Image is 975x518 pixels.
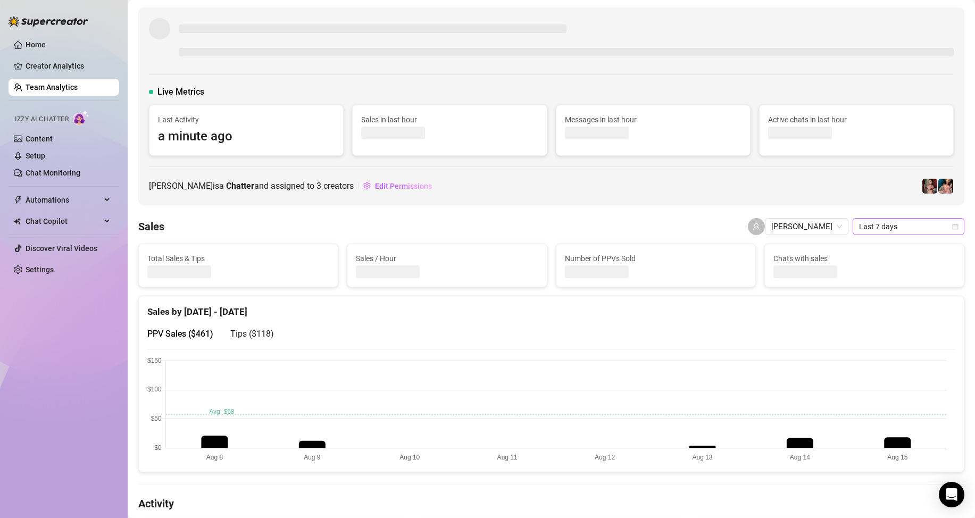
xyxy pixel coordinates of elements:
[14,196,22,204] span: thunderbolt
[363,182,371,189] span: setting
[768,114,945,126] span: Active chats in last hour
[230,329,274,339] span: Tips ( $118 )
[9,16,88,27] img: logo-BBDzfeDw.svg
[158,127,335,147] span: a minute ago
[26,40,46,49] a: Home
[157,86,204,98] span: Live Metrics
[147,253,329,264] span: Total Sales & Tips
[859,219,958,235] span: Last 7 days
[26,169,80,177] a: Chat Monitoring
[361,114,538,126] span: Sales in last hour
[26,83,78,91] a: Team Analytics
[147,329,213,339] span: PPV Sales ( $461 )
[26,152,45,160] a: Setup
[26,57,111,74] a: Creator Analytics
[316,181,321,191] span: 3
[138,219,164,234] h4: Sales
[158,114,335,126] span: Last Activity
[753,223,760,230] span: user
[149,179,354,193] span: [PERSON_NAME] is a and assigned to creators
[226,181,254,191] b: Chatter
[565,114,741,126] span: Messages in last hour
[773,253,955,264] span: Chats with sales
[26,135,53,143] a: Content
[147,296,955,319] div: Sales by [DATE] - [DATE]
[14,218,21,225] img: Chat Copilot
[939,482,964,507] div: Open Intercom Messenger
[26,244,97,253] a: Discover Viral Videos
[565,253,747,264] span: Number of PPVs Sold
[15,114,69,124] span: Izzy AI Chatter
[138,496,964,511] h4: Activity
[771,219,842,235] span: Leanna Rose
[356,253,538,264] span: Sales / Hour
[363,178,432,195] button: Edit Permissions
[73,110,89,126] img: AI Chatter
[952,223,959,230] span: calendar
[938,179,953,194] img: PeggySue
[26,265,54,274] a: Settings
[922,179,937,194] img: Demi
[375,182,432,190] span: Edit Permissions
[26,213,101,230] span: Chat Copilot
[26,191,101,208] span: Automations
